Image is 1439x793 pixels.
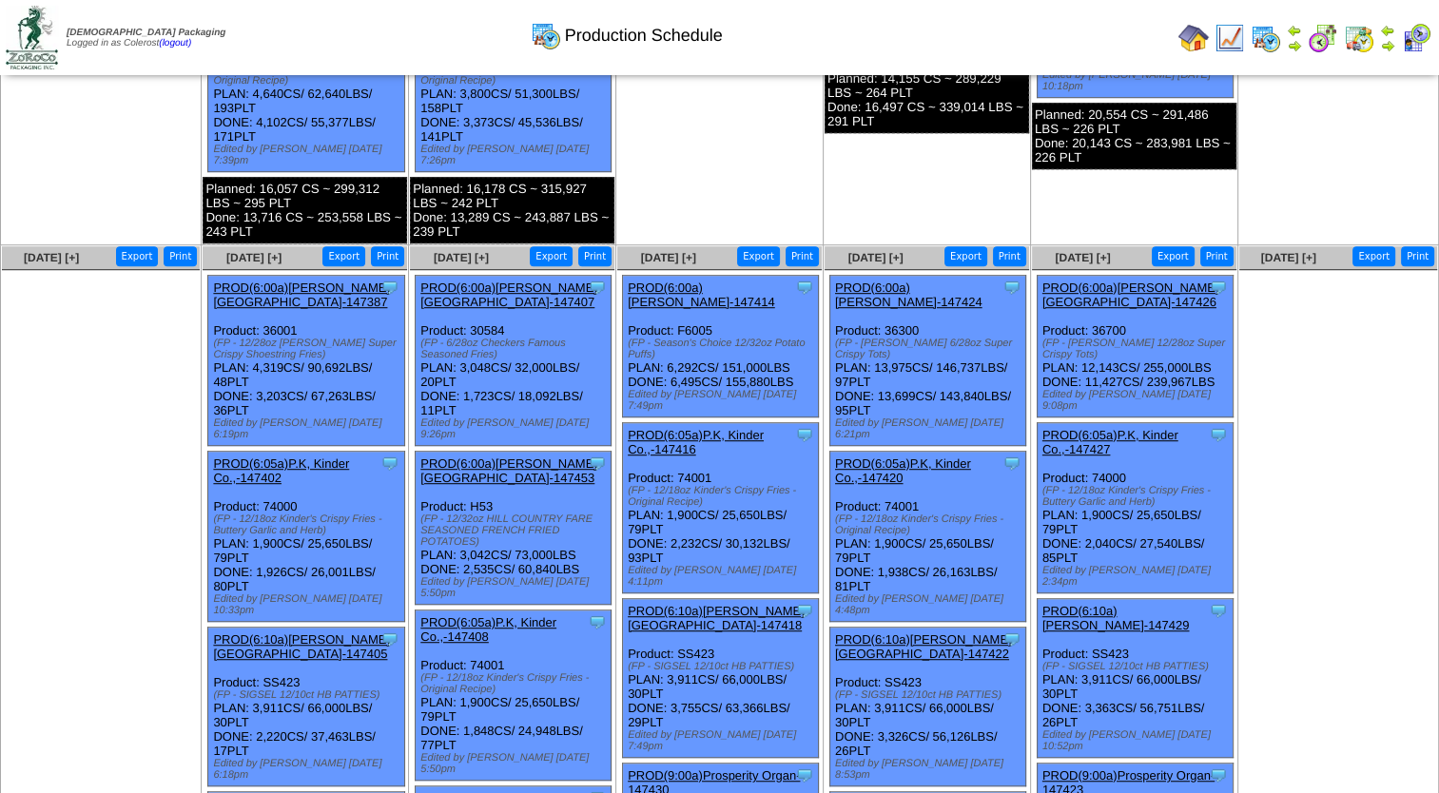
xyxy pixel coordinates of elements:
[1209,425,1228,444] img: Tooltip
[1042,280,1219,309] a: PROD(6:00a)[PERSON_NAME][GEOGRAPHIC_DATA]-147426
[1251,23,1281,53] img: calendarprod.gif
[737,246,780,266] button: Export
[420,576,611,599] div: Edited by [PERSON_NAME] [DATE] 5:50pm
[1032,103,1236,169] div: Planned: 20,554 CS ~ 291,486 LBS ~ 226 PLT Done: 20,143 CS ~ 283,981 LBS ~ 226 PLT
[623,276,819,417] div: Product: F6005 PLAN: 6,292CS / 151,000LBS DONE: 6,495CS / 155,880LBS
[1215,23,1245,53] img: line_graph.gif
[213,513,403,536] div: (FP - 12/18oz Kinder's Crispy Fries - Buttery Garlic and Herb)
[623,599,819,758] div: Product: SS423 PLAN: 3,911CS / 66,000LBS / 30PLT DONE: 3,755CS / 63,366LBS / 29PLT
[213,758,403,781] div: Edited by [PERSON_NAME] [DATE] 6:18pm
[380,454,399,473] img: Tooltip
[213,417,403,440] div: Edited by [PERSON_NAME] [DATE] 6:19pm
[835,456,971,485] a: PROD(6:05a)P.K, Kinder Co.,-147420
[1042,565,1233,588] div: Edited by [PERSON_NAME] [DATE] 2:34pm
[628,604,805,632] a: PROD(6:10a)[PERSON_NAME][GEOGRAPHIC_DATA]-147418
[203,177,407,243] div: Planned: 16,057 CS ~ 299,312 LBS ~ 295 PLT Done: 13,716 CS ~ 253,558 LBS ~ 243 PLT
[213,689,403,701] div: (FP - SIGSEL 12/10ct HB PATTIES)
[578,246,612,266] button: Print
[835,513,1025,536] div: (FP - 12/18oz Kinder's Crispy Fries - Original Recipe)
[1037,423,1233,593] div: Product: 74000 PLAN: 1,900CS / 25,650LBS / 79PLT DONE: 2,040CS / 27,540LBS / 85PLT
[1261,251,1316,264] a: [DATE] [+]
[1042,604,1190,632] a: PROD(6:10a)[PERSON_NAME]-147429
[67,28,225,48] span: Logged in as Colerost
[208,452,404,622] div: Product: 74000 PLAN: 1,900CS / 25,650LBS / 79PLT DONE: 1,926CS / 26,001LBS / 80PLT
[829,276,1025,446] div: Product: 36300 PLAN: 13,975CS / 146,737LBS / 97PLT DONE: 13,699CS / 143,840LBS / 95PLT
[213,280,390,309] a: PROD(6:00a)[PERSON_NAME][GEOGRAPHIC_DATA]-147387
[1042,485,1233,508] div: (FP - 12/18oz Kinder's Crispy Fries - Buttery Garlic and Herb)
[416,2,612,172] div: Product: 74001 PLAN: 3,800CS / 51,300LBS / 158PLT DONE: 3,373CS / 45,536LBS / 141PLT
[623,423,819,593] div: Product: 74001 PLAN: 1,900CS / 25,650LBS / 79PLT DONE: 2,232CS / 30,132LBS / 93PLT
[1002,454,1021,473] img: Tooltip
[1152,246,1195,266] button: Export
[322,246,365,266] button: Export
[1002,629,1021,648] img: Tooltip
[588,612,607,631] img: Tooltip
[434,251,489,264] a: [DATE] [+]
[795,425,814,444] img: Tooltip
[835,417,1025,440] div: Edited by [PERSON_NAME] [DATE] 6:21pm
[1178,23,1209,53] img: home.gif
[588,454,607,473] img: Tooltip
[1401,246,1434,266] button: Print
[213,593,403,616] div: Edited by [PERSON_NAME] [DATE] 10:33pm
[1287,23,1302,38] img: arrowleft.gif
[835,689,1025,701] div: (FP - SIGSEL 12/10ct HB PATTIES)
[786,246,819,266] button: Print
[116,246,159,266] button: Export
[420,417,611,440] div: Edited by [PERSON_NAME] [DATE] 9:26pm
[1344,23,1374,53] img: calendarinout.gif
[1055,251,1110,264] a: [DATE] [+]
[530,246,573,266] button: Export
[588,278,607,297] img: Tooltip
[825,67,1029,133] div: Planned: 14,155 CS ~ 289,229 LBS ~ 264 PLT Done: 16,497 CS ~ 339,014 LBS ~ 291 PLT
[380,629,399,648] img: Tooltip
[213,632,390,661] a: PROD(6:10a)[PERSON_NAME][GEOGRAPHIC_DATA]-147405
[628,729,818,752] div: Edited by [PERSON_NAME] [DATE] 7:49pm
[628,565,818,588] div: Edited by [PERSON_NAME] [DATE] 4:11pm
[1042,338,1233,360] div: (FP - [PERSON_NAME] 12/28oz Super Crispy Tots)
[993,246,1026,266] button: Print
[208,2,404,172] div: Product: 74001 PLAN: 4,640CS / 62,640LBS / 193PLT DONE: 4,102CS / 55,377LBS / 171PLT
[641,251,696,264] a: [DATE] [+]
[944,246,987,266] button: Export
[226,251,282,264] a: [DATE] [+]
[6,6,58,69] img: zoroco-logo-small.webp
[208,628,404,786] div: Product: SS423 PLAN: 3,911CS / 66,000LBS / 30PLT DONE: 2,220CS / 37,463LBS / 17PLT
[420,672,611,695] div: (FP - 12/18oz Kinder's Crispy Fries - Original Recipe)
[1042,428,1178,456] a: PROD(6:05a)P.K, Kinder Co.,-147427
[848,251,904,264] a: [DATE] [+]
[1037,276,1233,417] div: Product: 36700 PLAN: 12,143CS / 255,000LBS DONE: 11,427CS / 239,967LBS
[420,144,611,166] div: Edited by [PERSON_NAME] [DATE] 7:26pm
[159,38,191,48] a: (logout)
[213,338,403,360] div: (FP - 12/28oz [PERSON_NAME] Super Crispy Shoestring Fries)
[420,280,597,309] a: PROD(6:00a)[PERSON_NAME][GEOGRAPHIC_DATA]-147407
[835,593,1025,616] div: Edited by [PERSON_NAME] [DATE] 4:48pm
[628,338,818,360] div: (FP - Season's Choice 12/32oz Potato Puffs)
[371,246,404,266] button: Print
[208,276,404,446] div: Product: 36001 PLAN: 4,319CS / 90,692LBS / 48PLT DONE: 3,203CS / 67,263LBS / 36PLT
[67,28,225,38] span: [DEMOGRAPHIC_DATA] Packaging
[1380,38,1395,53] img: arrowright.gif
[628,389,818,412] div: Edited by [PERSON_NAME] [DATE] 7:49pm
[628,280,775,309] a: PROD(6:00a)[PERSON_NAME]-147414
[420,513,611,548] div: (FP - 12/32oz HILL COUNTRY FARE SEASONED FRENCH FRIED POTATOES)
[835,632,1012,661] a: PROD(6:10a)[PERSON_NAME][GEOGRAPHIC_DATA]-147422
[795,765,814,784] img: Tooltip
[1042,729,1233,752] div: Edited by [PERSON_NAME] [DATE] 10:52pm
[24,251,79,264] a: [DATE] [+]
[835,758,1025,781] div: Edited by [PERSON_NAME] [DATE] 8:53pm
[213,144,403,166] div: Edited by [PERSON_NAME] [DATE] 7:39pm
[1002,278,1021,297] img: Tooltip
[1209,765,1228,784] img: Tooltip
[416,276,612,446] div: Product: 30584 PLAN: 3,048CS / 32,000LBS / 20PLT DONE: 1,723CS / 18,092LBS / 11PLT
[1352,246,1395,266] button: Export
[565,26,723,46] span: Production Schedule
[795,601,814,620] img: Tooltip
[420,615,556,644] a: PROD(6:05a)P.K, Kinder Co.,-147408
